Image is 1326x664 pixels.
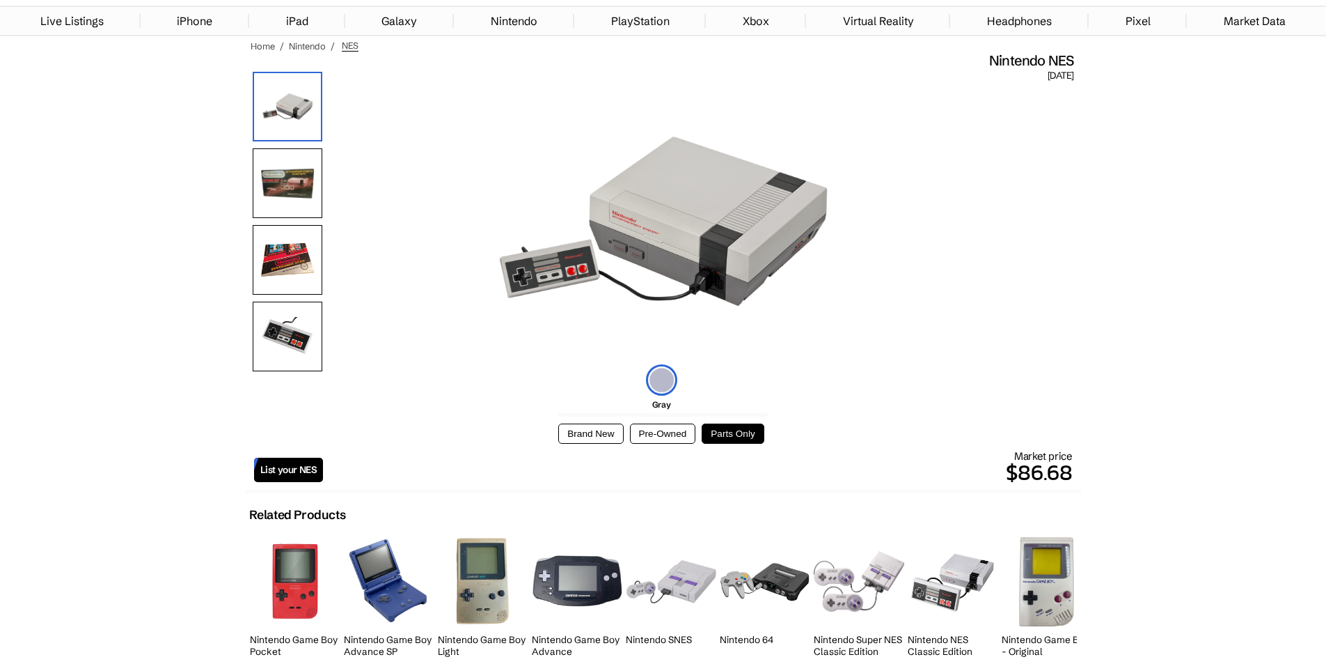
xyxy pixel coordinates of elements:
a: Pixel [1119,7,1158,35]
a: Virtual Reality [836,7,921,35]
span: / [280,40,284,52]
a: Home [251,40,275,52]
span: [DATE] [1048,70,1073,82]
h2: Nintendo Game Boy Advance [532,634,622,658]
a: Nintendo SNES Nintendo SNES [626,530,716,661]
a: iPhone [170,7,219,35]
img: Nintendo Game Boy [253,72,322,141]
img: Manual [253,225,322,295]
a: Market Data [1217,7,1293,35]
a: Nintendo 64 Nintendo 64 [720,530,810,661]
a: Nintendo Game Boy Pocket Nintendo Game Boy Pocket [250,530,340,661]
h2: Nintendo Game Boy Light [438,634,528,658]
img: Nintendo Super NES Classic Edition [814,551,904,612]
a: List your NES [254,458,324,482]
img: Nintendo SNES [626,559,716,604]
a: Nintendo Game Boy Advance SP Nintendo Game Boy Advance SP [344,530,434,661]
div: Market price [323,449,1072,489]
span: NES [342,40,358,52]
img: Nintendo Game Boy Advance SP [345,537,434,626]
h2: Nintendo Super NES Classic Edition [814,634,904,658]
h2: Nintendo Game Boy Pocket [250,634,340,658]
h2: Nintendo NES Classic Edition [908,634,998,658]
h2: Nintendo Game Boy Advance SP [344,634,434,658]
span: / [331,40,335,52]
a: iPad [279,7,315,35]
a: Xbox [736,7,776,35]
button: Brand New [558,424,623,444]
a: Nintendo Game Boy Light Nintendo Game Boy Light [438,530,528,661]
p: $86.68 [323,456,1072,489]
h2: Related Products [249,507,346,523]
span: Gray [652,399,670,410]
a: Galaxy [374,7,424,35]
button: Pre-Owned [630,424,696,444]
a: Nintendo Game Boy Nintendo Game Boy - Original [1002,530,1092,661]
h2: Nintendo 64 [720,634,810,646]
button: Parts Only [702,424,764,444]
a: Nintendo Super NES Classic Edition Nintendo Super NES Classic Edition [814,530,904,661]
img: Nintendo NES Classic Edition [908,548,998,615]
img: Nintendo NES [489,82,837,361]
img: Box [253,148,322,218]
img: Nintendo Game Boy Light [455,537,510,626]
a: Nintendo Game Boy Advance Nintendo Game Boy Advance [532,530,622,661]
img: Controller [253,302,322,371]
a: Nintendo [289,40,326,52]
h2: Nintendo Game Boy - Original [1002,634,1092,658]
img: Nintendo Game Boy Pocket [266,537,324,626]
img: Nintendo 64 [720,562,810,602]
a: Live Listings [33,7,111,35]
a: PlayStation [604,7,677,35]
img: Nintendo Game Boy [1018,537,1075,626]
span: Nintendo NES [989,52,1073,70]
a: Nintendo [484,7,544,35]
img: Nintendo Game Boy Advance [532,555,622,608]
a: Headphones [980,7,1059,35]
span: List your NES [260,464,317,476]
a: Nintendo NES Classic Edition Nintendo NES Classic Edition [908,530,998,661]
h2: Nintendo SNES [626,634,716,646]
img: gray-icon [646,364,677,396]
